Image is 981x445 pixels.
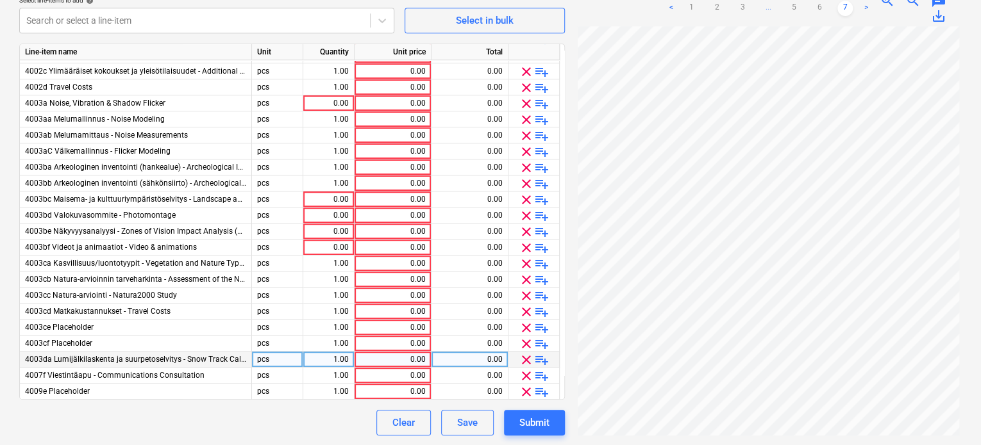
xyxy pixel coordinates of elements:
div: pcs [252,159,303,175]
span: 4003bf Videot ja animaatiot - Video & animations [25,243,197,252]
span: clear [519,368,534,384]
div: 0.00 [437,303,503,320]
span: playlist_add [534,288,549,303]
div: 0.00 [437,352,503,368]
div: pcs [252,207,303,223]
span: playlist_add [534,272,549,287]
div: 0.00 [360,191,426,207]
div: pcs [252,303,303,320]
span: clear [519,288,534,303]
div: 0.00 [308,95,349,111]
div: pcs [252,384,303,400]
div: 0.00 [360,207,426,223]
button: Save [441,410,494,435]
span: clear [519,224,534,239]
span: 4003cf Placeholder [25,339,92,348]
div: 1.00 [308,336,349,352]
button: Clear [376,410,431,435]
div: Clear [392,414,415,431]
button: Select in bulk [405,8,565,33]
div: 0.00 [437,159,503,175]
span: 4003be Näkyvyysanalyysi - Zones of Vision Impact Analysis (ZVI) [25,227,251,236]
a: Page 3 [735,1,750,16]
span: clear [519,304,534,320]
span: 4003bd Valokuvasommite - Photomontage [25,211,176,220]
span: playlist_add [534,352,549,368]
div: 1.00 [308,111,349,127]
span: 4003cd Matkakustannukset - Travel Costs [25,307,171,316]
span: playlist_add [534,336,549,352]
a: Page 7 is your current page [837,1,853,16]
div: pcs [252,271,303,287]
div: 0.00 [437,175,503,191]
div: 0.00 [437,223,503,239]
span: playlist_add [534,208,549,223]
span: 4002c Ylimääräiset kokoukset ja yleisötilaisuudet - Additional Meetings [25,67,271,76]
span: clear [519,384,534,400]
div: 0.00 [360,368,426,384]
div: pcs [252,287,303,303]
div: 0.00 [437,287,503,303]
span: playlist_add [534,128,549,143]
span: playlist_add [534,256,549,271]
span: 4009e Placeholder [25,387,90,396]
div: 1.00 [308,159,349,175]
div: 0.00 [308,223,349,239]
div: 0.00 [308,239,349,255]
div: 0.00 [360,95,426,111]
span: 4003cc Natura-arviointi - Natura2000 Study [25,291,177,300]
div: 1.00 [308,79,349,95]
div: 1.00 [308,368,349,384]
div: 0.00 [360,175,426,191]
div: Unit [252,44,303,60]
div: 0.00 [437,143,503,159]
span: playlist_add [534,240,549,255]
div: 0.00 [437,336,503,352]
div: 0.00 [360,143,426,159]
div: 0.00 [360,303,426,320]
div: 0.00 [360,384,426,400]
span: clear [519,112,534,127]
div: Unit price [355,44,432,60]
span: clear [519,272,534,287]
div: 0.00 [437,207,503,223]
span: playlist_add [534,80,549,95]
div: 0.00 [437,127,503,143]
div: 0.00 [437,111,503,127]
span: 4003cb Natura-arvioinnin tarveharkinta - Assessment of the Need for Natura2000 Study [25,275,330,284]
div: 1.00 [308,287,349,303]
div: pcs [252,352,303,368]
div: 0.00 [308,191,349,207]
div: 0.00 [437,384,503,400]
a: Page 6 [812,1,827,16]
div: 0.00 [360,63,426,79]
span: clear [519,128,534,143]
div: 1.00 [308,271,349,287]
div: 0.00 [437,191,503,207]
div: 1.00 [308,320,349,336]
div: 0.00 [360,111,426,127]
span: 4003a Noise, Vibration & Shadow Flicker [25,99,165,108]
span: 4003aa Melumallinnus - Noise Modeling [25,115,165,124]
span: save_alt [931,8,946,24]
div: 0.00 [360,352,426,368]
div: 0.00 [437,320,503,336]
div: 0.00 [360,271,426,287]
span: 4003ca Kasvillisuus/luontotyypit - Vegetation and Nature Types Assessment [25,259,291,268]
div: pcs [252,175,303,191]
div: 0.00 [437,255,503,271]
span: playlist_add [534,320,549,336]
span: clear [519,320,534,336]
div: Submit [519,414,549,431]
div: 1.00 [308,255,349,271]
div: 1.00 [308,175,349,191]
span: clear [519,144,534,159]
div: 0.00 [437,368,503,384]
div: 0.00 [437,271,503,287]
span: clear [519,64,534,79]
span: playlist_add [534,224,549,239]
div: pcs [252,95,303,111]
div: pcs [252,143,303,159]
div: Save [457,414,478,431]
div: 0.00 [360,336,426,352]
